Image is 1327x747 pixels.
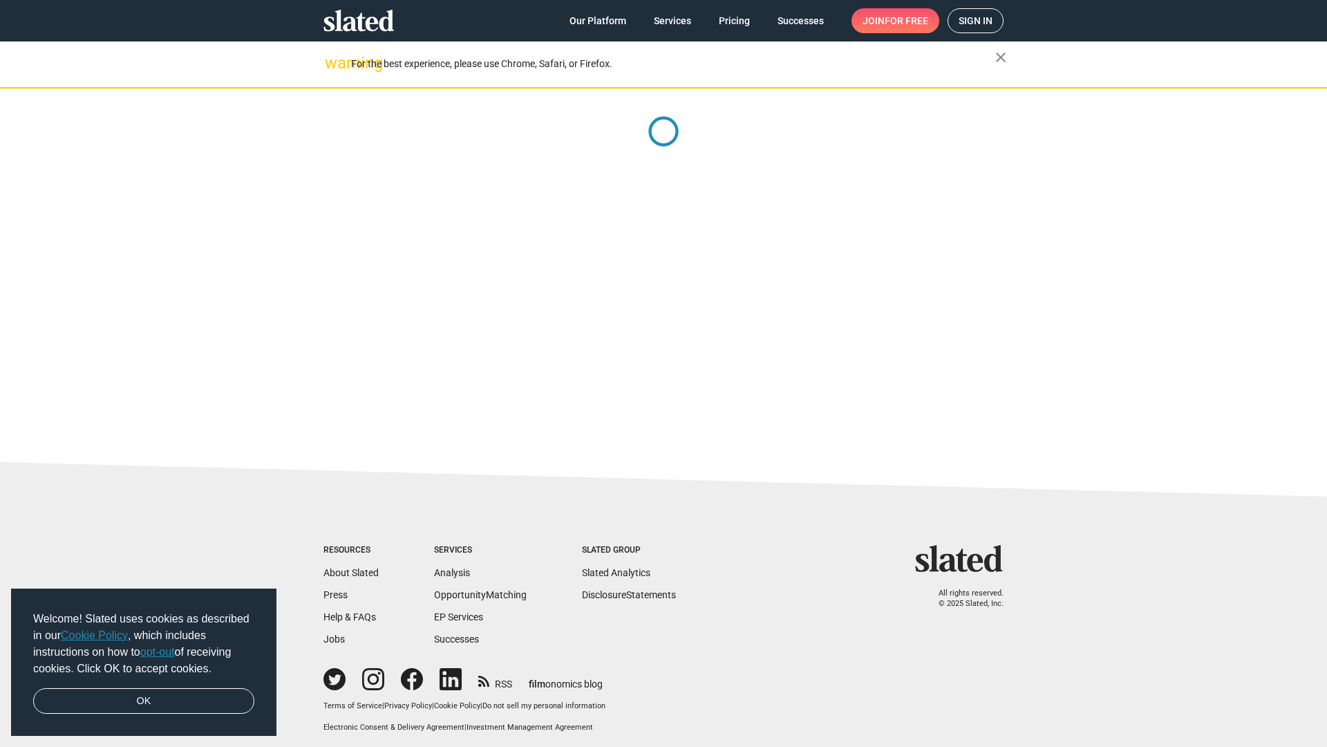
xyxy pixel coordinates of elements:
[478,670,512,691] a: RSS
[434,589,527,600] a: OpportunityMatching
[323,567,379,578] a: About Slated
[11,589,276,737] div: cookieconsent
[61,629,128,641] a: Cookie Policy
[434,701,480,710] a: Cookie Policy
[529,667,603,691] a: filmonomics blog
[582,545,676,556] div: Slated Group
[434,611,483,622] a: EP Services
[323,545,379,556] div: Resources
[482,701,605,712] button: Do not sell my personal information
[992,49,1009,66] mat-icon: close
[323,634,345,645] a: Jobs
[323,589,348,600] a: Press
[885,8,928,33] span: for free
[558,8,637,33] a: Our Platform
[33,611,254,677] span: Welcome! Slated uses cookies as described in our , which includes instructions on how to of recei...
[323,701,382,710] a: Terms of Service
[434,567,470,578] a: Analysis
[654,8,691,33] span: Services
[384,701,432,710] a: Privacy Policy
[323,611,376,622] a: Help & FAQs
[643,8,702,33] a: Services
[529,679,545,690] span: film
[33,688,254,714] a: dismiss cookie message
[778,8,824,33] span: Successes
[959,9,992,33] span: Sign in
[325,55,341,71] mat-icon: warning
[323,723,464,732] a: Electronic Consent & Delivery Agreement
[434,634,479,645] a: Successes
[863,8,928,33] span: Join
[766,8,835,33] a: Successes
[434,545,527,556] div: Services
[719,8,750,33] span: Pricing
[924,589,1004,609] p: All rights reserved. © 2025 Slated, Inc.
[708,8,761,33] a: Pricing
[582,567,650,578] a: Slated Analytics
[570,8,626,33] span: Our Platform
[140,646,175,658] a: opt-out
[480,701,482,710] span: |
[464,723,467,732] span: |
[851,8,939,33] a: Joinfor free
[467,723,593,732] a: Investment Management Agreement
[948,8,1004,33] a: Sign in
[351,55,995,73] div: For the best experience, please use Chrome, Safari, or Firefox.
[382,701,384,710] span: |
[582,589,676,600] a: DisclosureStatements
[432,701,434,710] span: |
